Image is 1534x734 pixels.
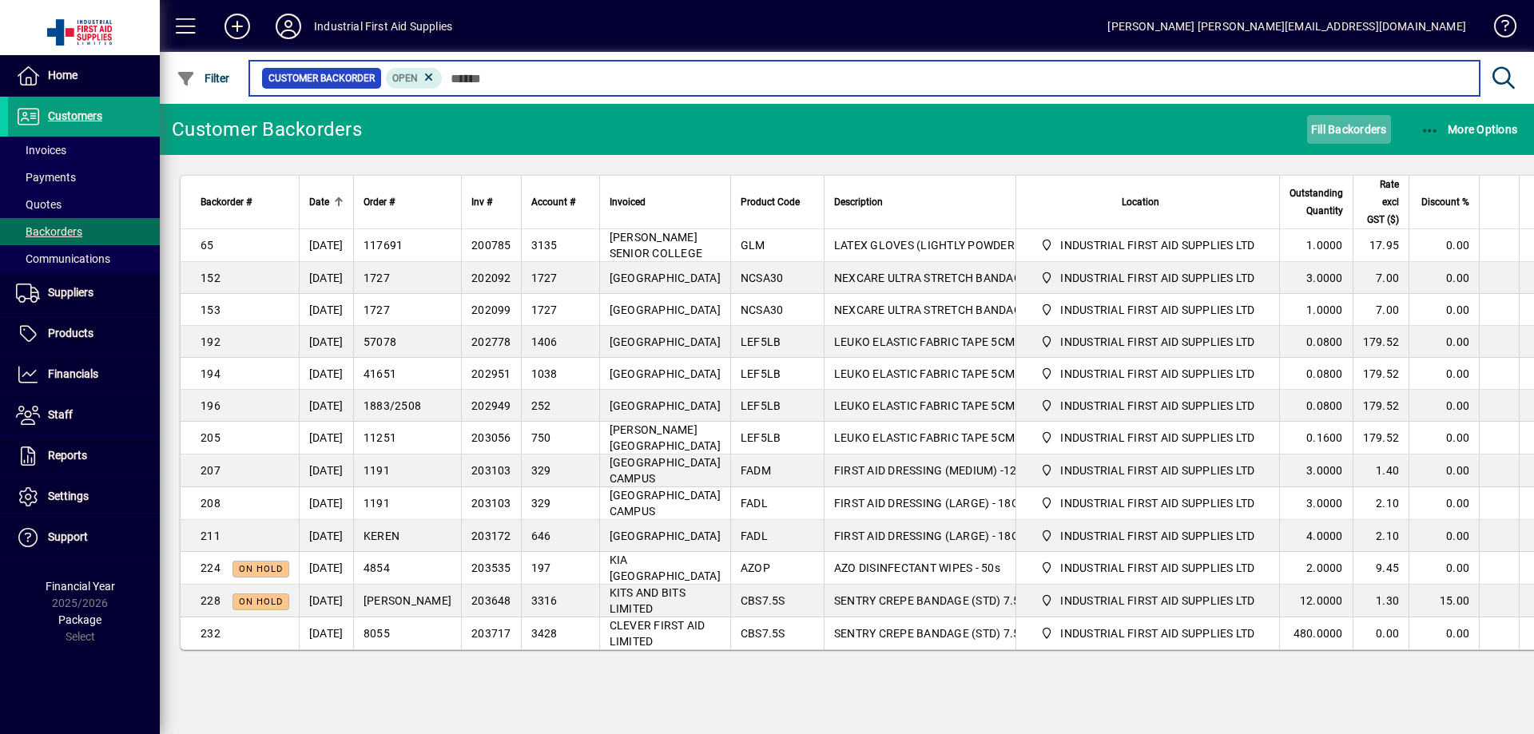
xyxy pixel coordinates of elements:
[1353,229,1409,262] td: 17.95
[610,619,705,648] span: CLEVER FIRST AID LIMITED
[1409,358,1479,390] td: 0.00
[48,286,93,299] span: Suppliers
[834,304,1115,316] span: NEXCARE ULTRA STRETCH BANDAGE ASSORTED - 30s
[201,239,214,252] span: 65
[48,449,87,462] span: Reports
[1060,302,1254,318] span: INDUSTRIAL FIRST AID SUPPLIES LTD
[1409,326,1479,358] td: 0.00
[531,367,558,380] span: 1038
[1353,520,1409,552] td: 2.10
[741,335,781,348] span: LEF5LB
[201,561,221,574] span: 224
[1060,430,1254,446] span: INDUSTRIAL FIRST AID SUPPLIES LTD
[1034,396,1262,415] span: INDUSTRIAL FIRST AID SUPPLIES LTD
[201,530,221,542] span: 211
[531,239,558,252] span: 3135
[1060,593,1254,609] span: INDUSTRIAL FIRST AID SUPPLIES LTD
[471,272,511,284] span: 202092
[741,561,770,574] span: AZOP
[1353,422,1409,454] td: 179.52
[299,520,353,552] td: [DATE]
[1353,585,1409,617] td: 1.30
[8,395,160,435] a: Staff
[1409,422,1479,454] td: 0.00
[1311,117,1387,142] span: Fill Backorders
[531,304,558,316] span: 1727
[531,464,551,477] span: 329
[1353,326,1409,358] td: 179.52
[741,464,771,477] span: FADM
[834,399,1082,412] span: LEUKO ELASTIC FABRIC TAPE 5CM X 2.5M - 12s
[8,314,160,354] a: Products
[1279,326,1353,358] td: 0.0800
[471,193,492,211] span: Inv #
[364,497,390,510] span: 1191
[1060,334,1254,350] span: INDUSTRIAL FIRST AID SUPPLIES LTD
[610,335,721,348] span: [GEOGRAPHIC_DATA]
[201,367,221,380] span: 194
[741,193,814,211] div: Product Code
[364,627,390,640] span: 8055
[1307,115,1391,144] button: Fill Backorders
[16,225,82,238] span: Backorders
[309,193,329,211] span: Date
[834,272,1115,284] span: NEXCARE ULTRA STRETCH BANDAGE ASSORTED - 30s
[299,229,353,262] td: [DATE]
[201,431,221,444] span: 205
[1060,398,1254,414] span: INDUSTRIAL FIRST AID SUPPLIES LTD
[834,530,1071,542] span: FIRST AID DRESSING (LARGE) - 18CM X 18CM
[471,193,511,211] div: Inv #
[471,530,511,542] span: 203172
[741,530,768,542] span: FADL
[471,627,511,640] span: 203717
[471,561,511,574] span: 203535
[1353,262,1409,294] td: 7.00
[8,355,160,395] a: Financials
[610,399,721,412] span: [GEOGRAPHIC_DATA]
[1060,270,1254,286] span: INDUSTRIAL FIRST AID SUPPLIES LTD
[471,335,511,348] span: 202778
[364,193,395,211] span: Order #
[1060,495,1254,511] span: INDUSTRIAL FIRST AID SUPPLIES LTD
[1409,617,1479,649] td: 0.00
[1122,193,1159,211] span: Location
[299,585,353,617] td: [DATE]
[58,613,101,626] span: Package
[531,193,575,211] span: Account #
[239,564,283,574] span: On hold
[364,335,396,348] span: 57078
[1034,461,1262,480] span: INDUSTRIAL FIRST AID SUPPLIES LTD
[531,561,551,574] span: 197
[1034,526,1262,546] span: INDUSTRIAL FIRST AID SUPPLIES LTD
[834,627,1085,640] span: SENTRY CREPE BANDAGE (STD) 7.5CM - SINGLE
[1417,115,1522,144] button: More Options
[201,193,289,211] div: Backorder #
[531,431,551,444] span: 750
[741,304,784,316] span: NCSA30
[8,191,160,218] a: Quotes
[48,327,93,339] span: Products
[1353,454,1409,487] td: 1.40
[834,193,883,211] span: Description
[263,12,314,41] button: Profile
[531,335,558,348] span: 1406
[299,617,353,649] td: [DATE]
[834,431,1082,444] span: LEUKO ELASTIC FABRIC TAPE 5CM X 2.5M - 12s
[8,56,160,96] a: Home
[531,272,558,284] span: 1727
[834,497,1071,510] span: FIRST AID DRESSING (LARGE) - 18CM X 18CM
[309,193,344,211] div: Date
[1279,487,1353,520] td: 3.0000
[834,594,1085,607] span: SENTRY CREPE BANDAGE (STD) 7.5CM - SINGLE
[212,12,263,41] button: Add
[471,239,511,252] span: 200785
[834,239,1114,252] span: LATEX GLOVES (LIGHTLY POWDERED) MEDIUM - 100s
[386,68,443,89] mat-chip: Completion Status: Open
[1279,422,1353,454] td: 0.1600
[364,193,451,211] div: Order #
[834,193,1006,211] div: Description
[1107,14,1466,39] div: [PERSON_NAME] [PERSON_NAME][EMAIL_ADDRESS][DOMAIN_NAME]
[1279,262,1353,294] td: 3.0000
[1353,487,1409,520] td: 2.10
[48,367,98,380] span: Financials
